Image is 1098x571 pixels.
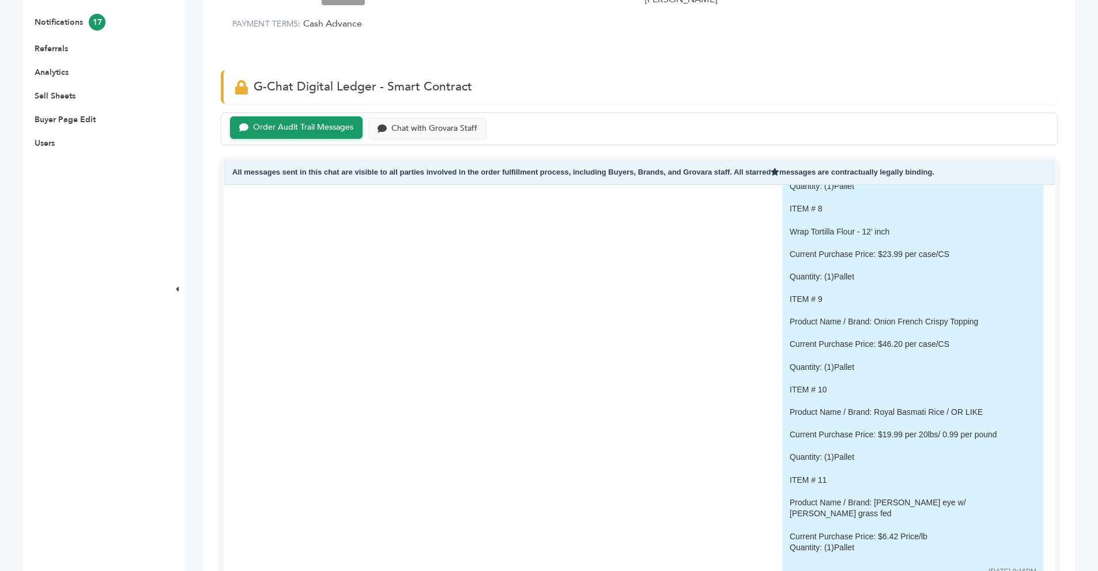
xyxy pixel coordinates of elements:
a: Users [35,138,55,149]
div: Product Name / Brand: Onion French Crispy Topping [790,316,1020,328]
div: Current Purchase Price: $23.99 per case/CS [790,249,1020,260]
div: Product Name / Brand: Royal Basmati Rice / OR LIKE [790,407,1020,418]
div: ITEM # 9 [790,294,1020,305]
div: Chat with Grovara Staff [391,124,477,134]
label: PAYMENT TERMS: [232,18,301,29]
a: Sell Sheets [35,90,76,101]
div: Current Purchase Price: $46.20 per case/CS [790,339,1020,350]
div: Order Audit Trail Messages [253,123,353,133]
div: All messages sent in this chat are visible to all parties involved in the order fulfillment proce... [224,160,1055,186]
span: 17 [89,14,105,31]
a: Referrals [35,43,68,54]
a: Analytics [35,67,69,78]
div: Current Purchase Price: $19.99 per 20lbs/ 0.99 per pound [790,429,1020,441]
a: Notifications17 [35,17,105,28]
div: Quantity: (1)Pallet [790,452,1020,463]
div: Current Purchase Price: $6.42 Price/lb [790,531,1020,543]
a: Buyer Page Edit [35,114,96,125]
div: Quantity: (1)Pallet [790,271,1020,283]
div: ITEM # 10 [790,384,1020,396]
div: ITEM # 8 [790,203,1020,215]
div: ITEM # 11 [790,475,1020,486]
div: Product Name / Brand: [PERSON_NAME] eye w/ [PERSON_NAME] grass fed [790,497,1020,520]
div: Quantity: (1)Pallet [790,362,1020,373]
div: Quantity: (1)Pallet [790,181,1020,192]
div: Quantity: (1)Pallet [790,542,1020,565]
div: Wrap Tortilla Flour - 12’ inch [790,226,1020,238]
span: Cash Advance [303,17,362,30]
span: G-Chat Digital Ledger - Smart Contract [254,78,472,95]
